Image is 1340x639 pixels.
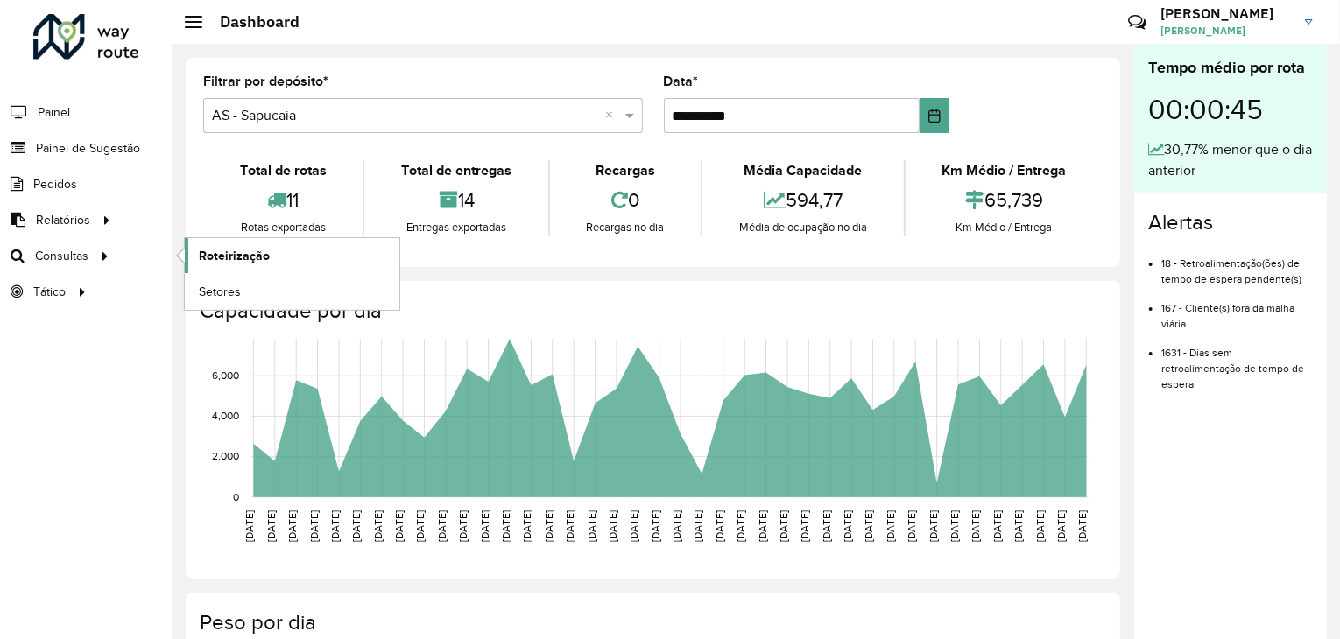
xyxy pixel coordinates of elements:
text: [DATE] [693,510,704,542]
text: [DATE] [521,510,532,542]
text: [DATE] [564,510,575,542]
text: [DATE] [286,510,298,542]
h4: Alertas [1148,210,1313,235]
span: [PERSON_NAME] [1160,23,1292,39]
div: 0 [554,181,696,219]
button: Choose Date [920,98,949,133]
text: [DATE] [243,510,255,542]
text: [DATE] [650,510,661,542]
text: [DATE] [1055,510,1067,542]
label: Data [664,71,699,92]
span: Painel de Sugestão [36,139,140,158]
div: 65,739 [910,181,1098,219]
text: [DATE] [586,510,597,542]
a: Contato Rápido [1118,4,1156,41]
li: 18 - Retroalimentação(ões) de tempo de espera pendente(s) [1161,242,1313,287]
div: 11 [208,181,358,219]
div: Km Médio / Entrega [910,160,1098,181]
text: [DATE] [927,510,939,542]
text: [DATE] [607,510,618,542]
text: [DATE] [949,510,960,542]
text: [DATE] [714,510,725,542]
text: [DATE] [329,510,341,542]
text: 2,000 [212,451,239,462]
text: [DATE] [821,510,832,542]
div: Total de rotas [208,160,358,181]
div: Recargas [554,160,696,181]
span: Pedidos [33,175,77,193]
text: [DATE] [415,510,427,542]
a: Roteirização [185,238,399,273]
text: [DATE] [393,510,405,542]
div: Tempo médio por rota [1148,56,1313,80]
text: [DATE] [1077,510,1089,542]
text: [DATE] [800,510,811,542]
text: [DATE] [479,510,490,542]
text: [DATE] [500,510,511,542]
div: 00:00:45 [1148,80,1313,139]
text: [DATE] [885,510,896,542]
div: Média de ocupação no dia [707,219,899,236]
text: [DATE] [991,510,1003,542]
div: 594,77 [707,181,899,219]
div: 14 [369,181,543,219]
div: Total de entregas [369,160,543,181]
li: 167 - Cliente(s) fora da malha viária [1161,287,1313,332]
span: Painel [38,103,70,122]
h2: Dashboard [202,12,300,32]
text: [DATE] [864,510,875,542]
text: 0 [233,491,239,502]
div: Rotas exportadas [208,219,358,236]
text: [DATE] [778,510,789,542]
text: [DATE] [372,510,384,542]
text: [DATE] [970,510,982,542]
text: [DATE] [350,510,362,542]
text: [DATE] [735,510,746,542]
text: [DATE] [308,510,320,542]
h3: [PERSON_NAME] [1160,5,1292,22]
text: [DATE] [671,510,682,542]
text: [DATE] [436,510,448,542]
text: [DATE] [842,510,853,542]
span: Tático [33,283,66,301]
div: Média Capacidade [707,160,899,181]
h4: Peso por dia [200,610,1103,635]
text: [DATE] [1012,510,1024,542]
text: 6,000 [212,369,239,381]
div: Km Médio / Entrega [910,219,1098,236]
a: Setores [185,274,399,309]
span: Roteirização [199,247,270,265]
label: Filtrar por depósito [203,71,328,92]
div: 30,77% menor que o dia anterior [1148,139,1313,181]
text: [DATE] [265,510,277,542]
span: Setores [199,283,241,301]
div: Entregas exportadas [369,219,543,236]
h4: Capacidade por dia [200,298,1103,324]
text: [DATE] [457,510,469,542]
text: [DATE] [757,510,768,542]
text: [DATE] [628,510,639,542]
text: [DATE] [1034,510,1046,542]
text: 4,000 [212,411,239,422]
text: [DATE] [543,510,554,542]
text: [DATE] [906,510,917,542]
div: Recargas no dia [554,219,696,236]
span: Clear all [606,105,621,126]
li: 1631 - Dias sem retroalimentação de tempo de espera [1161,332,1313,392]
span: Consultas [35,247,88,265]
span: Relatórios [36,211,90,229]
